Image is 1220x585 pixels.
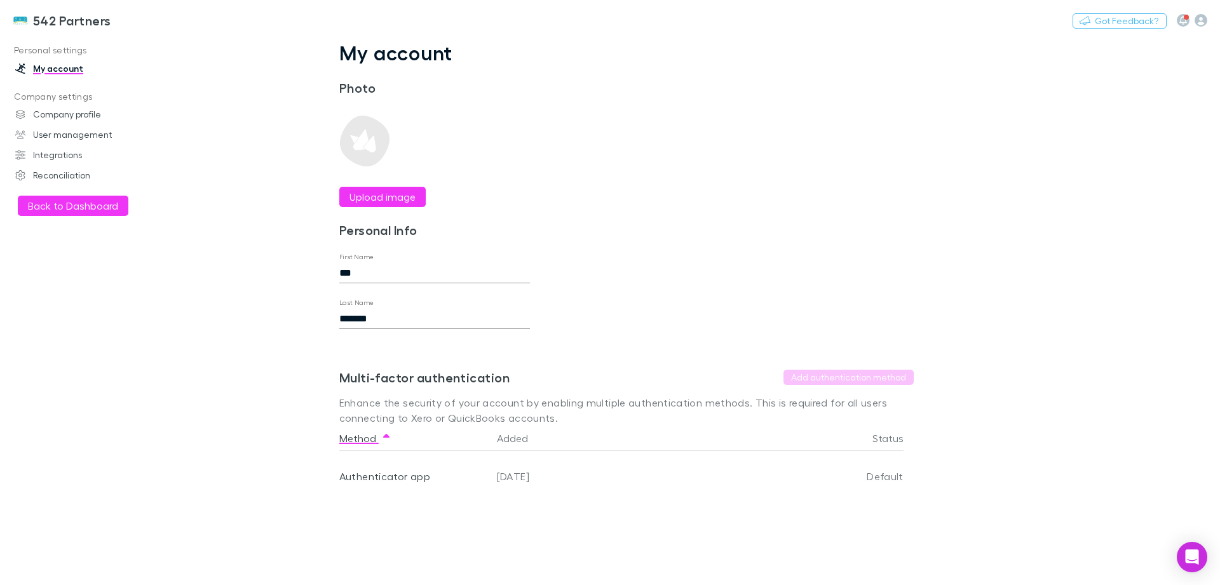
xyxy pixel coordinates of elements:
a: Company profile [3,104,172,124]
h1: My account [339,41,914,65]
button: Added [497,426,543,451]
a: Reconciliation [3,165,172,185]
h3: Multi-factor authentication [339,370,510,385]
h3: Personal Info [339,222,530,238]
button: Back to Dashboard [18,196,128,216]
a: My account [3,58,172,79]
h3: Photo [339,80,530,95]
a: Integrations [3,145,172,165]
button: Upload image [339,187,426,207]
label: Last Name [339,298,374,307]
div: Authenticator app [339,451,487,502]
p: Personal settings [3,43,172,58]
label: First Name [339,252,374,262]
div: Open Intercom Messenger [1177,542,1207,572]
button: Got Feedback? [1073,13,1167,29]
button: Status [872,426,919,451]
label: Upload image [349,189,416,205]
h3: 542 Partners [33,13,111,28]
p: Enhance the security of your account by enabling multiple authentication methods. This is require... [339,395,914,426]
img: Preview [339,116,390,166]
a: User management [3,124,172,145]
button: Add authentication method [783,370,914,385]
button: Method [339,426,391,451]
a: 542 Partners [5,5,119,36]
div: Default [789,451,904,502]
div: [DATE] [492,451,789,502]
p: Company settings [3,89,172,105]
img: 542 Partners's Logo [13,13,28,28]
